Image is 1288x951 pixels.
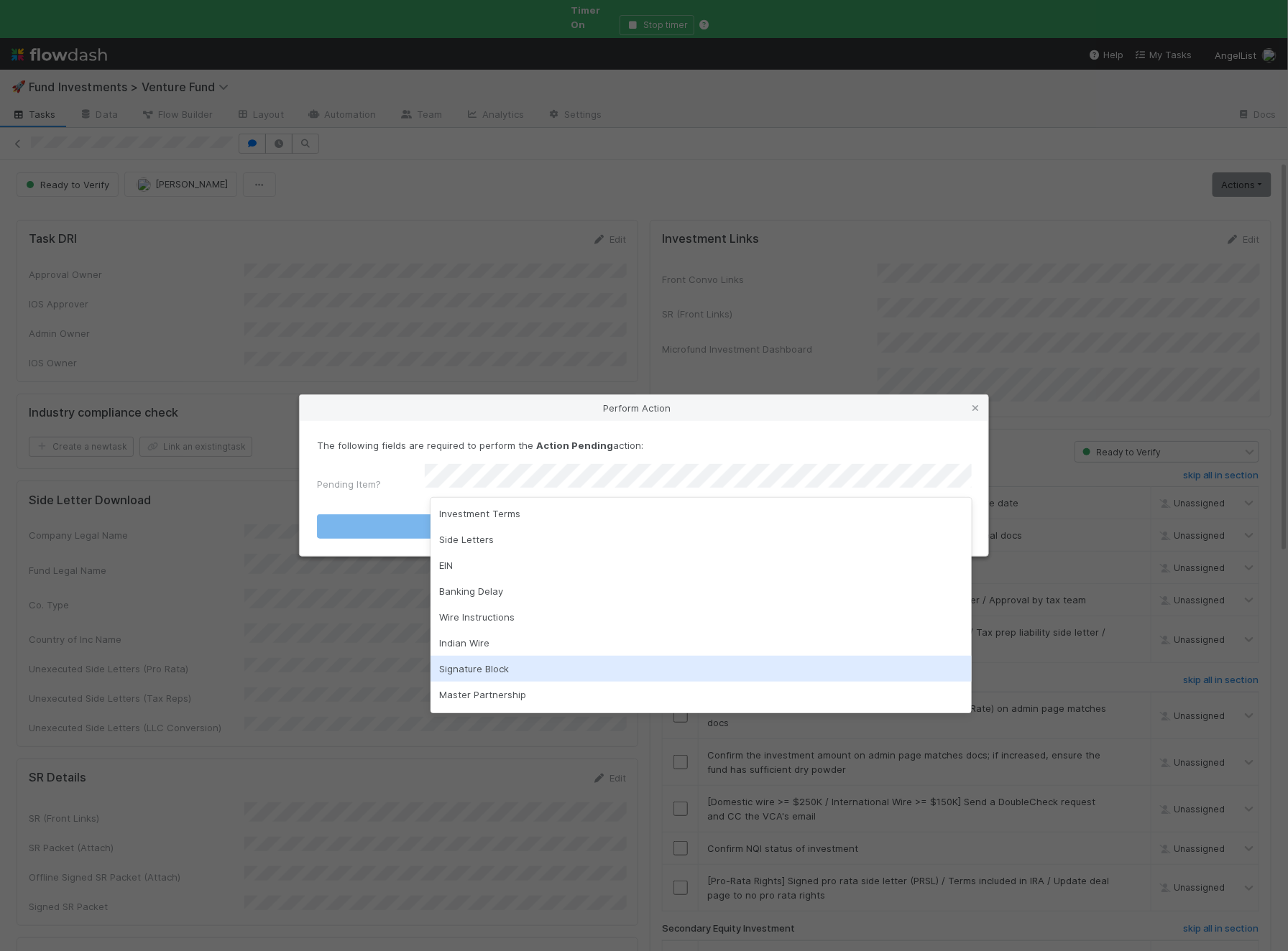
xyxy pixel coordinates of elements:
label: Pending Item? [317,477,381,491]
button: Action Pending [317,514,971,539]
strong: Action Pending [536,440,613,451]
div: Side Letters [431,526,972,552]
div: Bank Migration [431,708,972,733]
p: The following fields are required to perform the action: [317,438,971,453]
div: EIN [431,552,972,578]
div: Master Partnership [431,682,972,708]
div: Indian Wire [431,630,972,656]
div: Signature Block [431,656,972,682]
div: Perform Action [300,395,988,421]
div: Banking Delay [431,578,972,604]
div: Wire Instructions [431,604,972,630]
div: Investment Terms [431,501,972,526]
